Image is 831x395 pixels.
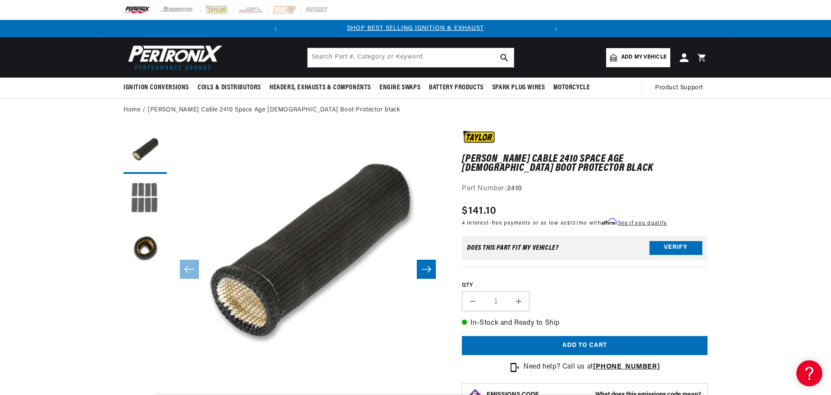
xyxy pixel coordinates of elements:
summary: Product Support [655,78,708,98]
span: Add my vehicle [621,53,666,62]
summary: Headers, Exhausts & Components [265,78,375,98]
p: 4 interest-free payments or as low as /mo with . [462,219,667,227]
div: Does This part fit My vehicle? [467,245,558,251]
span: $13 [567,221,576,226]
button: search button [495,48,514,67]
summary: Coils & Distributors [193,78,265,98]
span: Motorcycle [553,83,590,92]
div: Announcement [284,24,547,33]
summary: Motorcycle [549,78,594,98]
div: 1 of 2 [284,24,547,33]
span: Spark Plug Wires [492,83,545,92]
a: [PHONE_NUMBER] [593,363,660,370]
summary: Spark Plug Wires [488,78,549,98]
button: Load image 1 in gallery view [123,131,167,174]
a: Home [123,105,140,115]
span: Product Support [655,83,703,93]
span: $141.10 [462,203,497,219]
summary: Battery Products [425,78,488,98]
button: Load image 2 in gallery view [123,178,167,222]
nav: breadcrumbs [123,105,708,115]
a: [PERSON_NAME] Cable 2410 Space Age [DEMOGRAPHIC_DATA] Boot Protector black [148,105,400,115]
span: Engine Swaps [380,83,420,92]
button: Slide left [180,260,199,279]
label: QTY [462,282,708,289]
button: Load image 3 in gallery view [123,226,167,269]
slideshow-component: Translation missing: en.sections.announcements.announcement_bar [102,20,729,37]
span: Battery Products [429,83,484,92]
span: Headers, Exhausts & Components [269,83,371,92]
p: In-Stock and Ready to Ship [462,318,708,329]
strong: 2410 [507,185,522,192]
button: Translation missing: en.sections.announcements.next_announcement [547,20,565,37]
div: Part Number: [462,183,708,195]
button: Verify [649,241,702,255]
a: See if you qualify - Learn more about Affirm Financing (opens in modal) [618,221,667,226]
button: Add to cart [462,336,708,356]
img: Pertronix [123,42,223,72]
a: SHOP BEST SELLING IGNITION & EXHAUST [347,25,484,32]
span: Coils & Distributors [198,83,261,92]
h1: [PERSON_NAME] Cable 2410 Space Age [DEMOGRAPHIC_DATA] Boot Protector black [462,155,708,173]
p: Need help? Call us at [523,362,660,373]
button: Slide right [417,260,436,279]
summary: Engine Swaps [375,78,425,98]
a: Add my vehicle [606,48,670,67]
span: Affirm [601,219,617,225]
summary: Ignition Conversions [123,78,193,98]
span: Ignition Conversions [123,83,189,92]
input: Search Part #, Category or Keyword [308,48,514,67]
button: Translation missing: en.sections.announcements.previous_announcement [267,20,284,37]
